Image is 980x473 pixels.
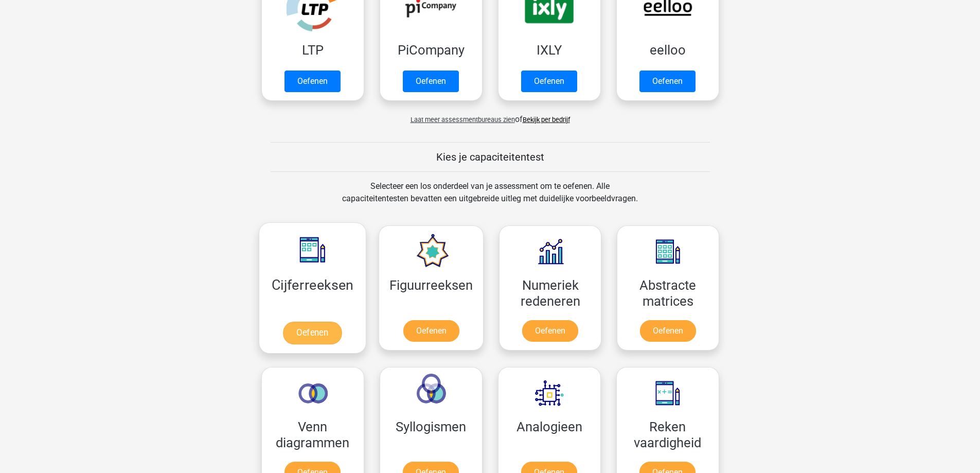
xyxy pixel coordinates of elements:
div: of [254,105,727,126]
a: Bekijk per bedrijf [523,116,570,124]
a: Oefenen [403,71,459,92]
h5: Kies je capaciteitentest [271,151,710,163]
span: Laat meer assessmentbureaus zien [411,116,515,124]
a: Oefenen [640,320,696,342]
div: Selecteer een los onderdeel van je assessment om te oefenen. Alle capaciteitentesten bevatten een... [332,180,648,217]
a: Oefenen [403,320,459,342]
a: Oefenen [639,71,696,92]
a: Oefenen [284,71,341,92]
a: Oefenen [521,71,577,92]
a: Oefenen [522,320,578,342]
a: Oefenen [283,322,342,344]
